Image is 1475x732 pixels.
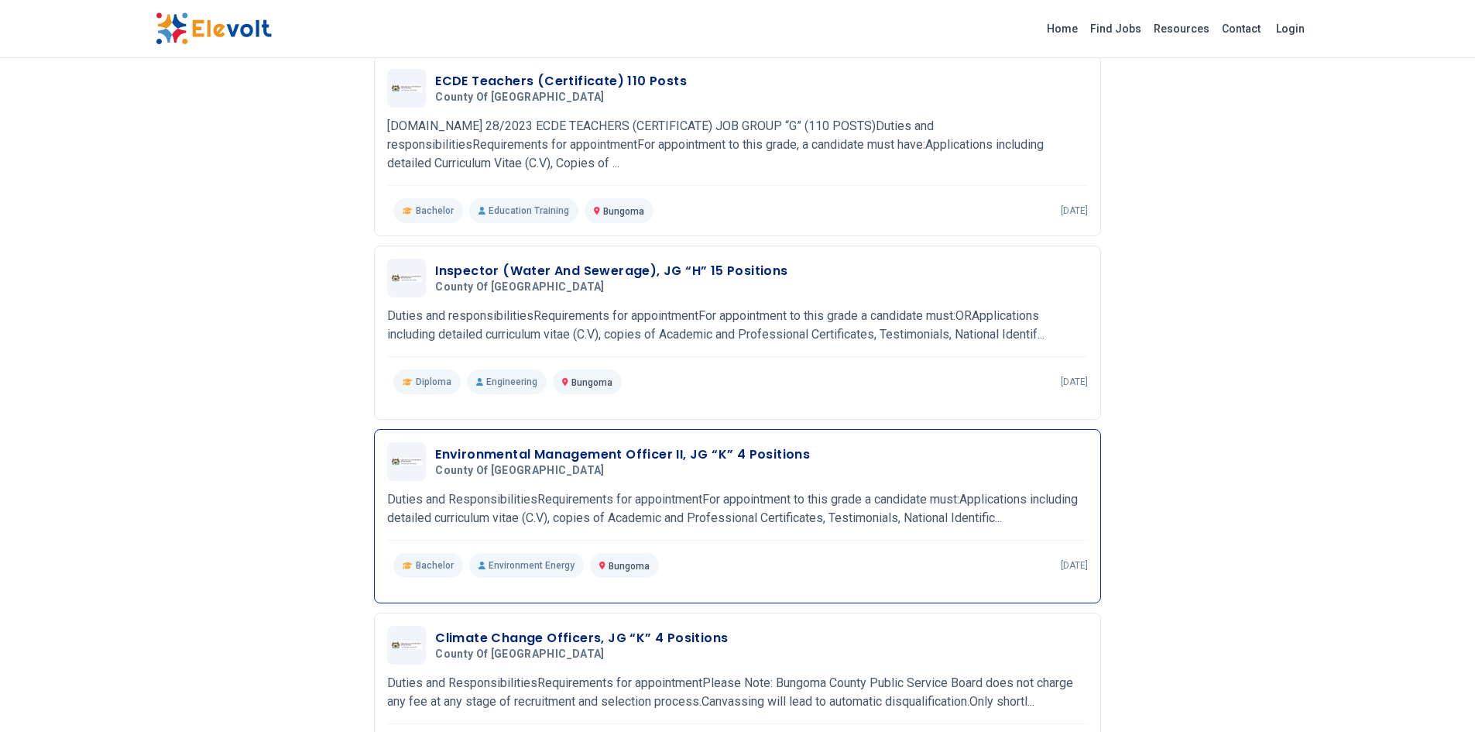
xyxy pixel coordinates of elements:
[435,445,810,464] h3: Environmental Management Officer II, JG “K” 4 Positions
[391,458,422,466] img: County of Bungoma
[1061,376,1088,388] p: [DATE]
[1398,658,1475,732] iframe: Chat Widget
[603,206,644,217] span: Bungoma
[1041,16,1084,41] a: Home
[416,376,451,388] span: Diploma
[435,72,687,91] h3: ECDE Teachers (Certificate) 110 Posts
[1267,13,1314,44] a: Login
[387,490,1088,528] p: Duties and ResponsibilitiesRequirements for appointmentFor appointment to this grade a candidate ...
[435,464,604,478] span: County of [GEOGRAPHIC_DATA]
[435,629,728,648] h3: Climate Change Officers, JG “K” 4 Positions
[435,648,604,662] span: County of [GEOGRAPHIC_DATA]
[571,377,612,388] span: Bungoma
[387,307,1088,344] p: Duties and responsibilitiesRequirements for appointmentFor appointment to this grade a candidate ...
[435,91,604,105] span: County of [GEOGRAPHIC_DATA]
[387,674,1088,711] p: Duties and ResponsibilitiesRequirements for appointmentPlease Note: Bungoma County Public Service...
[469,553,584,578] p: Environment Energy
[391,274,422,282] img: County of Bungoma
[1061,559,1088,572] p: [DATE]
[469,198,578,223] p: Education Training
[1147,16,1216,41] a: Resources
[387,117,1088,173] p: [DOMAIN_NAME] 28/2023 ECDE TEACHERS (CERTIFICATE) JOB GROUP “G” (110 POSTS)Duties and responsibil...
[416,204,454,217] span: Bachelor
[1216,16,1267,41] a: Contact
[387,259,1088,394] a: County of BungomaInspector (Water And Sewerage), JG “H” 15 PositionsCounty of [GEOGRAPHIC_DATA]Du...
[156,12,272,45] img: Elevolt
[387,442,1088,578] a: County of BungomaEnvironmental Management Officer II, JG “K” 4 PositionsCounty of [GEOGRAPHIC_DAT...
[435,262,787,280] h3: Inspector (Water And Sewerage), JG “H” 15 Positions
[467,369,547,394] p: Engineering
[391,641,422,649] img: County of Bungoma
[387,69,1088,223] a: County of BungomaECDE Teachers (Certificate) 110 PostsCounty of [GEOGRAPHIC_DATA][DOMAIN_NAME] 28...
[416,559,454,572] span: Bachelor
[1084,16,1147,41] a: Find Jobs
[609,561,650,572] span: Bungoma
[435,280,604,294] span: County of [GEOGRAPHIC_DATA]
[391,84,422,92] img: County of Bungoma
[1061,204,1088,217] p: [DATE]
